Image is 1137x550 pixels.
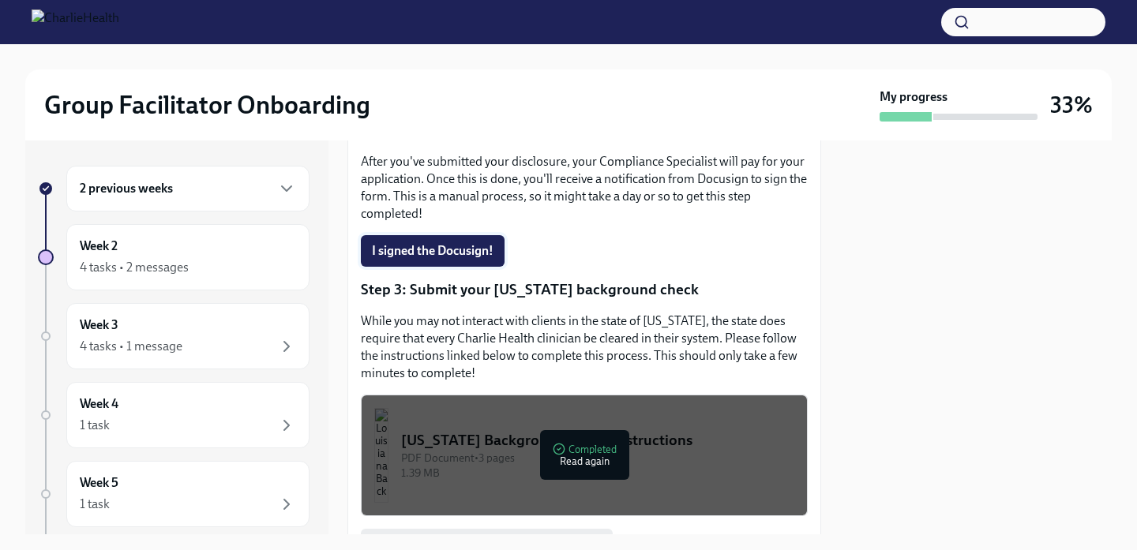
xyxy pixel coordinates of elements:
p: Step 3: Submit your [US_STATE] background check [361,279,808,300]
a: Week 51 task [38,461,310,527]
h6: 2 previous weeks [80,180,173,197]
strong: My progress [880,88,947,106]
a: Week 24 tasks • 2 messages [38,224,310,290]
h2: Group Facilitator Onboarding [44,89,370,121]
span: I signed the Docusign! [372,243,493,259]
div: 1 task [80,417,110,434]
div: 4 tasks • 1 message [80,338,182,355]
h6: Week 2 [80,238,118,255]
div: [US_STATE] Background Check Instructions [401,430,794,451]
h3: 33% [1050,91,1093,119]
h6: Week 4 [80,395,118,413]
h6: Week 5 [80,474,118,492]
div: PDF Document • 3 pages [401,451,794,466]
div: 4 tasks • 2 messages [80,259,189,276]
a: Week 41 task [38,382,310,448]
button: [US_STATE] Background Check InstructionsPDF Document•3 pages1.39 MBCompletedRead again [361,395,808,516]
div: 1.39 MB [401,466,794,481]
div: 2 previous weeks [66,166,310,211]
h6: Week 3 [80,316,118,334]
img: Louisiana Background Check Instructions [374,408,388,503]
div: 1 task [80,496,110,513]
button: I signed the Docusign! [361,235,505,267]
img: CharlieHealth [32,9,119,35]
p: After you've submitted your disclosure, your Compliance Specialist will pay for your application.... [361,153,808,223]
p: While you may not interact with clients in the state of [US_STATE], the state does require that e... [361,312,808,382]
a: Week 34 tasks • 1 message [38,303,310,369]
